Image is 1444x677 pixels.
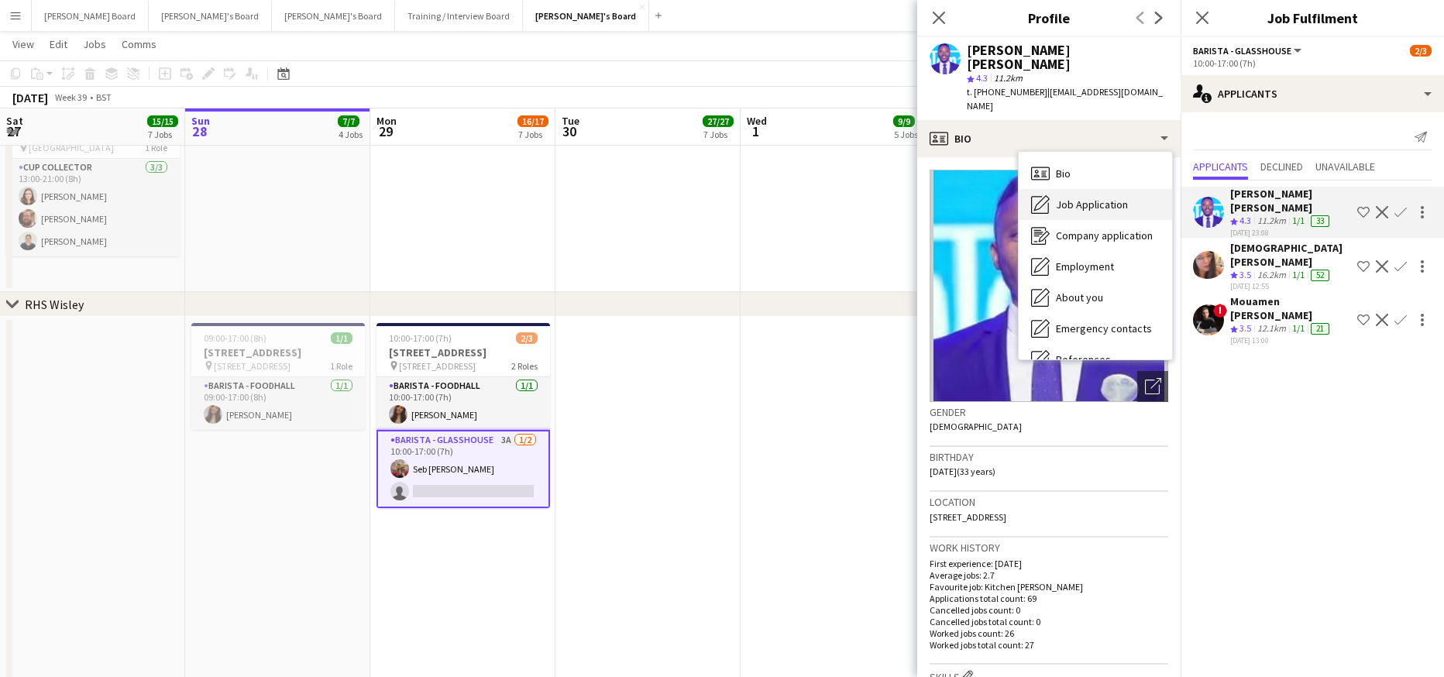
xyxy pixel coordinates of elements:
button: [PERSON_NAME]'s Board [272,1,395,31]
span: 10:00-17:00 (7h) [389,332,452,344]
h3: Gender [930,405,1168,419]
button: [PERSON_NAME]'s Board [149,1,272,31]
span: 2/3 [1410,45,1432,57]
div: [DEMOGRAPHIC_DATA][PERSON_NAME] [1230,241,1351,269]
span: 1 Role [145,142,167,153]
div: About you [1019,282,1172,313]
span: [STREET_ADDRESS] [399,360,476,372]
p: Worked jobs count: 26 [930,627,1168,639]
span: Week 39 [51,91,90,103]
span: Wed [747,114,767,128]
span: 15/15 [147,115,178,127]
app-card-role: Barista - Foodhall1/110:00-17:00 (7h)[PERSON_NAME] [376,377,550,430]
span: [STREET_ADDRESS] [930,511,1006,523]
h3: [STREET_ADDRESS] [376,345,550,359]
app-skills-label: 1/1 [1292,322,1305,334]
span: 30 [559,122,579,140]
a: Comms [115,34,163,54]
span: 27/27 [703,115,734,127]
span: 11.2km [991,72,1026,84]
span: 16/17 [517,115,548,127]
span: Company application [1056,229,1153,242]
span: Employment [1056,259,1114,273]
div: 11.2km [1254,215,1289,228]
span: 7/7 [338,115,359,127]
button: Barista - Glasshouse [1193,45,1304,57]
div: [DATE] 12:55 [1230,281,1351,291]
div: Open photos pop-in [1137,371,1168,402]
div: RHS Wisley [25,297,84,312]
div: 7 Jobs [518,129,548,140]
p: Favourite job: Kitchen [PERSON_NAME] [930,581,1168,593]
div: BST [96,91,112,103]
h3: Job Fulfilment [1181,8,1444,28]
span: 3.5 [1239,322,1251,334]
span: 09:00-17:00 (8h) [204,332,266,344]
span: 27 [4,122,23,140]
span: Bio [1056,167,1071,180]
span: Edit [50,37,67,51]
span: ! [1213,304,1227,318]
span: 28 [189,122,210,140]
span: 1 [744,122,767,140]
button: [PERSON_NAME]'s Board [523,1,649,31]
span: Sat [6,114,23,128]
div: Company application [1019,220,1172,251]
p: First experience: [DATE] [930,558,1168,569]
div: [PERSON_NAME] [PERSON_NAME] [1230,187,1351,215]
span: 2/3 [516,332,538,344]
span: t. [PHONE_NUMBER] [967,86,1047,98]
div: 4 Jobs [339,129,363,140]
div: 16.2km [1254,269,1289,282]
div: 10:00-17:00 (7h) [1193,57,1432,69]
div: 7 Jobs [703,129,733,140]
app-job-card: 13:00-21:00 (8h)3/3Logistics Assistant RECUP, [GEOGRAPHIC_DATA], CB8 0TF [GEOGRAPHIC_DATA]1 RoleC... [6,91,180,256]
h3: Profile [917,8,1181,28]
span: Sun [191,114,210,128]
span: 1/1 [331,332,352,344]
span: 29 [374,122,397,140]
span: View [12,37,34,51]
span: Comms [122,37,156,51]
div: Bio [1019,158,1172,189]
button: [PERSON_NAME] Board [32,1,149,31]
div: Mouamen [PERSON_NAME] [1230,294,1351,322]
span: References [1056,352,1111,366]
span: [STREET_ADDRESS] [214,360,291,372]
app-job-card: 10:00-17:00 (7h)2/3[STREET_ADDRESS] [STREET_ADDRESS]2 RolesBarista - Foodhall1/110:00-17:00 (7h)[... [376,323,550,508]
h3: [STREET_ADDRESS] [191,345,365,359]
span: 3.5 [1239,269,1251,280]
a: View [6,34,40,54]
div: [DATE] 13:00 [1230,335,1351,345]
a: Jobs [77,34,112,54]
button: Training / Interview Board [395,1,523,31]
span: Emergency contacts [1056,321,1152,335]
span: 1 Role [330,360,352,372]
div: Bio [917,120,1181,157]
app-job-card: 09:00-17:00 (8h)1/1[STREET_ADDRESS] [STREET_ADDRESS]1 RoleBarista - Foodhall1/109:00-17:00 (8h)[P... [191,323,365,430]
app-card-role: CUP COLLECTOR3/313:00-21:00 (8h)[PERSON_NAME][PERSON_NAME][PERSON_NAME] [6,159,180,256]
span: Job Application [1056,198,1128,211]
span: Declined [1260,161,1303,172]
div: Employment [1019,251,1172,282]
span: Mon [376,114,397,128]
div: 5 Jobs [894,129,918,140]
h3: Work history [930,541,1168,555]
p: Worked jobs total count: 27 [930,639,1168,651]
h3: Location [930,495,1168,509]
div: 7 Jobs [148,129,177,140]
div: Job Application [1019,189,1172,220]
span: Tue [562,114,579,128]
div: 12.1km [1254,322,1289,335]
span: 4.3 [1239,215,1251,226]
div: Applicants [1181,75,1444,112]
span: Barista - Glasshouse [1193,45,1291,57]
span: | [EMAIL_ADDRESS][DOMAIN_NAME] [967,86,1163,112]
app-card-role: Barista - Foodhall1/109:00-17:00 (8h)[PERSON_NAME] [191,377,365,430]
div: 33 [1311,215,1329,227]
span: [DATE] (33 years) [930,466,995,477]
span: 2 Roles [511,360,538,372]
span: [DEMOGRAPHIC_DATA] [930,421,1022,432]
